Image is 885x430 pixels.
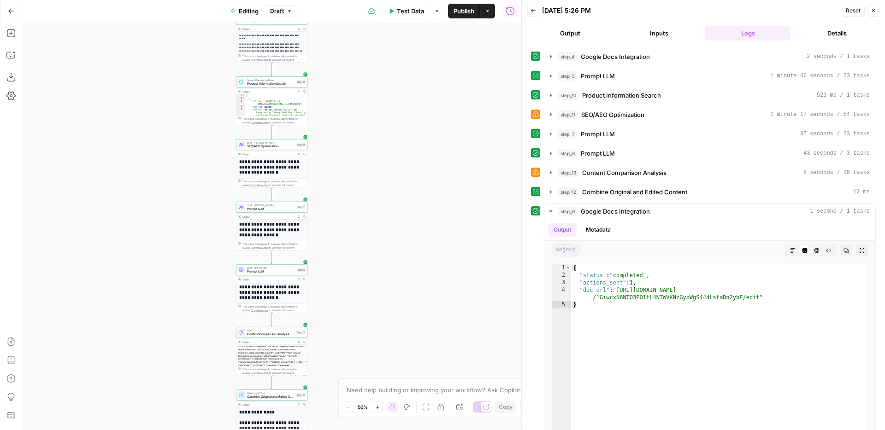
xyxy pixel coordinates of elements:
[242,215,295,219] div: Output
[251,58,268,61] span: Copy the output
[544,146,875,161] button: 43 seconds / 3 tasks
[247,203,295,207] span: LLM · [PERSON_NAME] 4
[616,26,702,41] button: Inputs
[558,110,578,119] span: step_11
[499,403,513,411] span: Copy
[236,76,307,125] div: Search Knowledge BaseProduct Information SearchStep 10Output[ { "id":"vsdid:4617155:rid :378NudVd...
[242,278,295,281] div: Output
[251,309,268,312] span: Copy the output
[582,187,687,197] span: Combine Original and Edited Content
[251,184,268,186] span: Copy the output
[251,372,268,374] span: Copy the output
[242,54,306,62] div: This output is too large & has been abbreviated for review. to view the full content.
[242,117,306,124] div: This output is too large & has been abbreviated for review. to view the full content.
[236,94,246,97] div: 1
[247,395,294,399] span: Combine Original and Edited Content
[383,4,430,18] button: Test Data
[552,279,571,286] div: 3
[236,345,307,401] div: <p><span data-changeset="true" data-changeset-index="0" data-reason="Removed raw JSON document st...
[236,327,307,376] div: FlowContent Comparison AnalysisStep 13Output<p><span data-changeset="true" data-changeset-index="...
[242,27,295,31] div: Output
[552,286,571,301] div: 4
[582,91,661,100] span: Product Information Search
[242,305,306,312] div: This output is too large & has been abbreviated for review. to view the full content.
[242,97,245,100] span: Toggle code folding, rows 2 through 6
[558,129,577,139] span: step_7
[581,129,615,139] span: Prompt LLM
[794,26,879,41] button: Details
[581,149,615,158] span: Prompt LLM
[247,141,295,145] span: LLM · [PERSON_NAME] 4
[803,169,870,177] span: 6 seconds / 26 tasks
[242,340,295,344] div: Output
[271,188,272,201] g: Edge from step_11 to step_7
[239,6,259,16] span: Editing
[544,107,875,122] button: 1 minute 17 seconds / 54 tasks
[800,130,870,138] span: 37 seconds / 23 tasks
[247,78,294,82] span: Search Knowledge Base
[271,313,272,326] g: Edge from step_8 to step_13
[544,88,875,103] button: 523 ms / 1 tasks
[544,204,875,219] button: 1 second / 1 tasks
[397,6,424,16] span: Test Data
[705,26,791,41] button: Logs
[239,330,244,335] img: vrinnnclop0vshvmafd7ip1g7ohf
[251,121,268,124] span: Copy the output
[544,69,875,83] button: 1 minute 46 seconds / 23 tasks
[552,264,571,272] div: 1
[247,269,295,274] span: Prompt LLM
[853,188,870,196] span: 12 ms
[544,127,875,141] button: 37 seconds / 23 tasks
[247,81,294,86] span: Product Information Search
[247,329,294,332] span: Flow
[552,244,580,256] span: object
[527,26,613,41] button: Output
[270,7,284,15] span: Draft
[242,367,306,375] div: This output is too large & has been abbreviated for review. to view the full content.
[807,52,870,61] span: 2 seconds / 1 tasks
[225,4,264,18] button: Editing
[842,5,865,17] button: Reset
[581,52,650,61] span: Google Docs Integration
[242,242,306,250] div: This output is too large & has been abbreviated for review. to view the full content.
[558,149,577,158] span: step_8
[247,207,295,211] span: Prompt LLM
[581,71,615,81] span: Prompt LLM
[558,91,578,100] span: step_10
[247,266,295,270] span: LLM · GPT-4.1 Mini
[552,301,571,308] div: 5
[247,332,294,337] span: Content Comparison Analysis
[566,264,571,272] span: Toggle code folding, rows 1 through 5
[236,97,246,100] div: 2
[247,144,295,149] span: SEO/AEO Optimization
[236,105,246,108] div: 4
[271,376,272,389] g: Edge from step_13 to step_12
[544,165,875,180] button: 6 seconds / 26 tasks
[297,205,306,209] div: Step 7
[448,4,480,18] button: Publish
[552,272,571,279] div: 2
[803,149,870,157] span: 43 seconds / 3 tasks
[297,268,306,272] div: Step 8
[544,49,875,64] button: 2 seconds / 1 tasks
[242,90,295,93] div: Output
[454,6,474,16] span: Publish
[247,391,294,395] span: Write Liquid Text
[558,187,578,197] span: step_12
[580,223,616,237] button: Metadata
[582,168,667,177] span: Content Comparison Analysis
[548,223,577,237] button: Output
[358,403,368,411] span: 50%
[242,403,295,407] div: Output
[242,152,295,156] div: Output
[236,100,246,105] div: 3
[296,331,306,335] div: Step 13
[558,52,577,61] span: step_4
[251,246,268,249] span: Copy the output
[495,401,516,413] button: Copy
[242,180,306,187] div: This output is too large & has been abbreviated for review. to view the full content.
[581,207,650,216] span: Google Docs Integration
[770,72,870,80] span: 1 minute 46 seconds / 23 tasks
[296,393,306,397] div: Step 12
[271,250,272,264] g: Edge from step_7 to step_8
